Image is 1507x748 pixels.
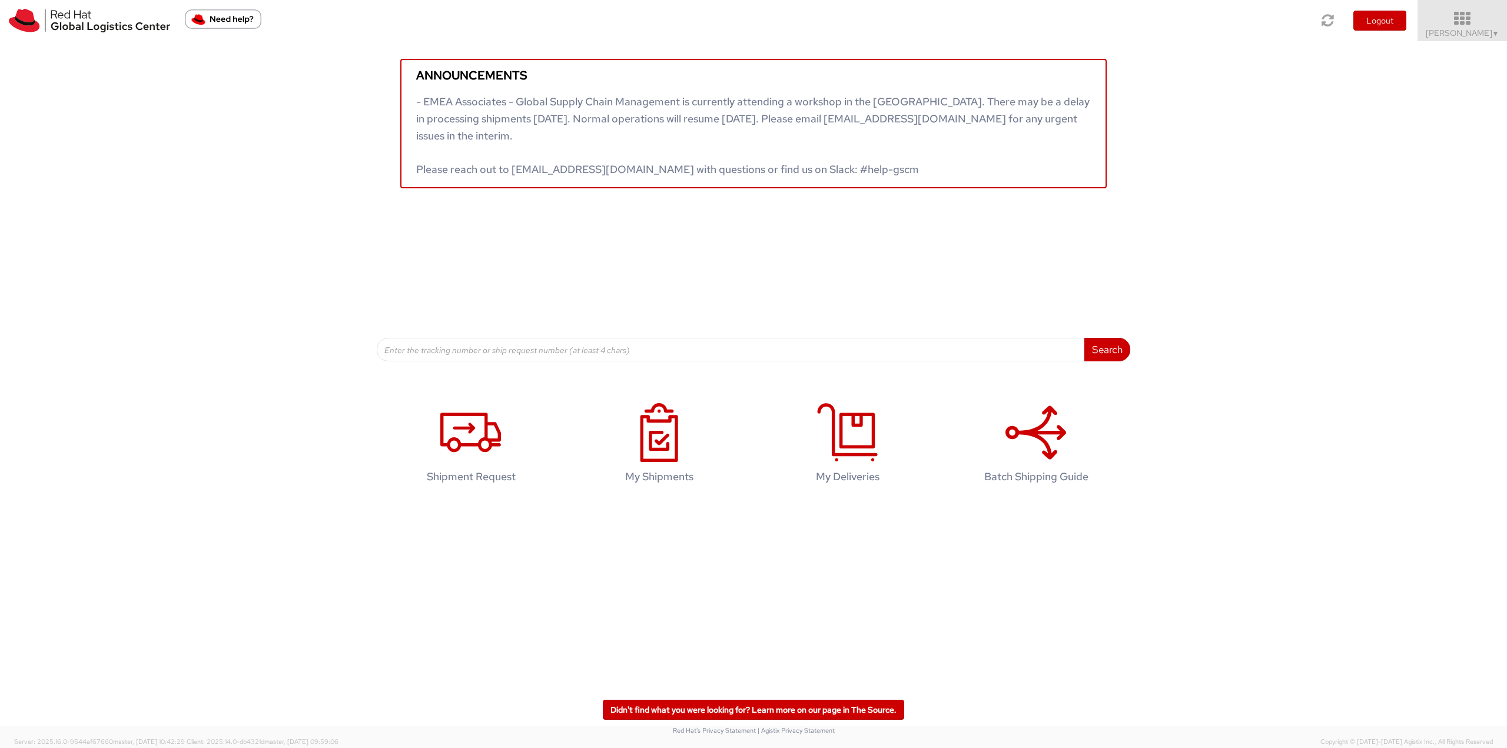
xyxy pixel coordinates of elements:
[1426,28,1499,38] span: [PERSON_NAME]
[603,700,904,720] a: Didn't find what you were looking for? Learn more on our page in The Source.
[416,95,1090,176] span: - EMEA Associates - Global Supply Chain Management is currently attending a workshop in the [GEOG...
[113,737,185,746] span: master, [DATE] 10:42:29
[9,9,170,32] img: rh-logistics-00dfa346123c4ec078e1.svg
[377,338,1085,361] input: Enter the tracking number or ship request number (at least 4 chars)
[1320,737,1493,747] span: Copyright © [DATE]-[DATE] Agistix Inc., All Rights Reserved
[395,471,547,483] h4: Shipment Request
[400,59,1107,188] a: Announcements - EMEA Associates - Global Supply Chain Management is currently attending a worksho...
[1084,338,1130,361] button: Search
[948,391,1124,501] a: Batch Shipping Guide
[583,471,735,483] h4: My Shipments
[1492,29,1499,38] span: ▼
[383,391,559,501] a: Shipment Request
[185,9,261,29] button: Need help?
[673,726,756,734] a: Red Hat's Privacy Statement
[1353,11,1406,31] button: Logout
[14,737,185,746] span: Server: 2025.16.0-9544af67660
[187,737,338,746] span: Client: 2025.14.0-db4321d
[772,471,924,483] h4: My Deliveries
[759,391,936,501] a: My Deliveries
[264,737,338,746] span: master, [DATE] 09:59:06
[571,391,748,501] a: My Shipments
[960,471,1112,483] h4: Batch Shipping Guide
[416,69,1091,82] h5: Announcements
[758,726,835,734] a: | Agistix Privacy Statement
